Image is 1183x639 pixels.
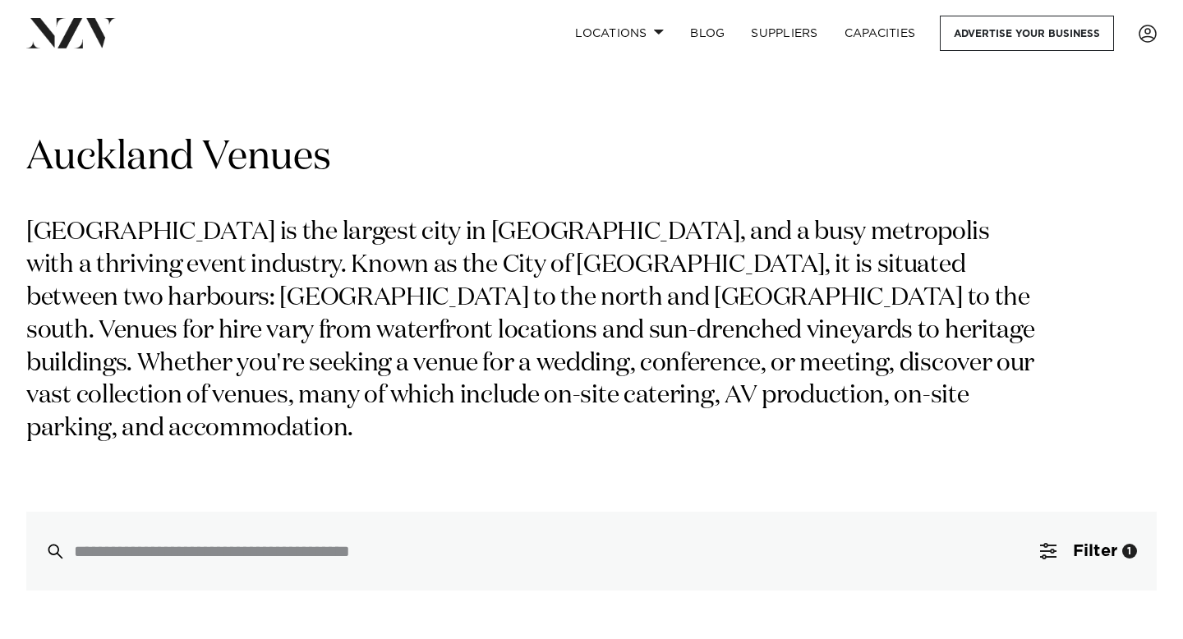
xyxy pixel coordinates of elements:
img: nzv-logo.png [26,18,116,48]
p: [GEOGRAPHIC_DATA] is the largest city in [GEOGRAPHIC_DATA], and a busy metropolis with a thriving... [26,217,1042,446]
a: BLOG [677,16,738,51]
a: Advertise your business [940,16,1114,51]
h1: Auckland Venues [26,132,1157,184]
a: SUPPLIERS [738,16,831,51]
button: Filter1 [1020,512,1157,591]
span: Filter [1073,543,1117,559]
div: 1 [1122,544,1137,559]
a: Capacities [831,16,929,51]
a: Locations [562,16,677,51]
